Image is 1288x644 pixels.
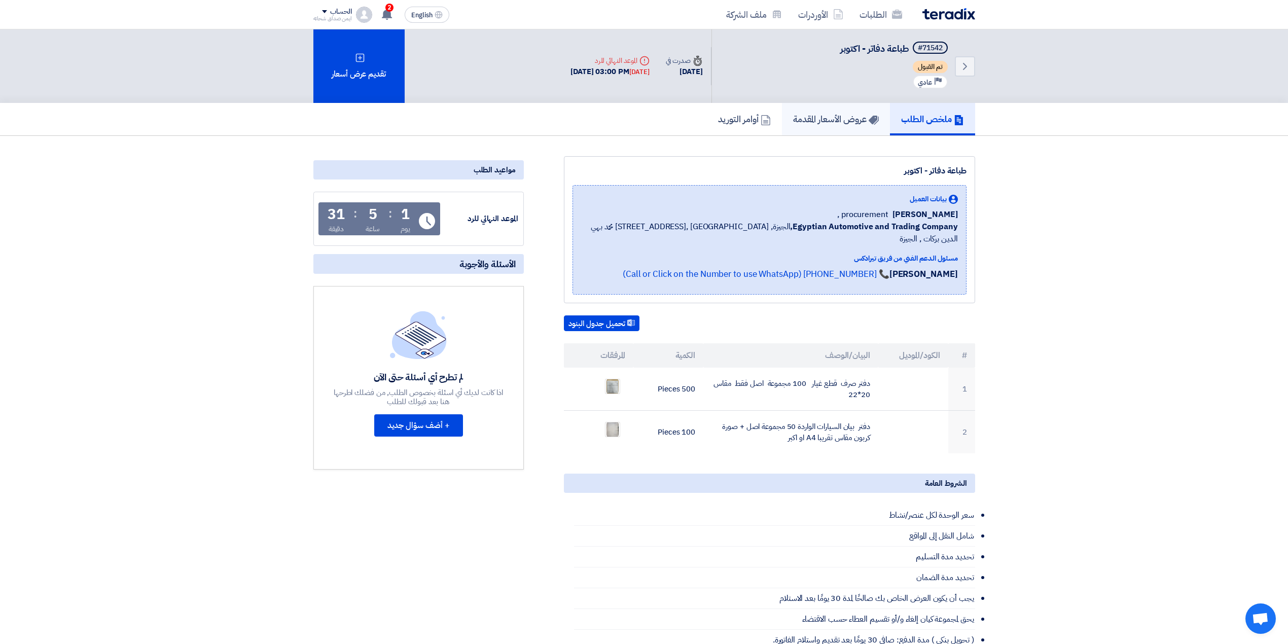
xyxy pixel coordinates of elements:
a: ملخص الطلب [890,103,975,135]
div: الحساب [330,8,352,16]
h5: ملخص الطلب [901,113,964,125]
td: 500 Pieces [633,368,703,411]
div: مواعيد الطلب [313,160,524,180]
div: الموعد النهائي للرد [442,213,518,225]
div: صدرت في [666,55,702,66]
td: 100 Pieces [633,411,703,454]
a: أوامر التوريد [707,103,782,135]
span: الجيزة, [GEOGRAPHIC_DATA] ,[STREET_ADDRESS] محمد بهي الدين بركات , الجيزة [581,221,958,245]
th: المرفقات [564,343,634,368]
div: الموعد النهائي للرد [570,55,650,66]
span: بيانات العميل [910,194,947,204]
img: WhatsApp_Image__at__AM_1758635580699.jpeg [605,420,620,439]
div: 31 [328,207,345,222]
div: مسئول الدعم الفني من فريق تيرادكس [581,253,958,264]
div: تقديم عرض أسعار [313,29,405,103]
div: ساعة [366,224,380,234]
b: Egyptian Automotive and Trading Company, [790,221,957,233]
li: تحديد مدة الضمان [574,567,975,588]
button: + أضف سؤال جديد [374,414,463,437]
div: طباعة دفاتر - اكتوبر [573,165,967,177]
img: empty_state_list.svg [390,311,447,359]
div: : [388,204,392,223]
div: 5 [369,207,377,222]
img: profile_test.png [356,7,372,23]
button: تحميل جدول البنود [564,315,639,332]
img: ___1758635346681.jpg [605,377,620,396]
div: لم تطرح أي أسئلة حتى الآن [332,371,505,383]
a: 📞 [PHONE_NUMBER] (Call or Click on the Number to use WhatsApp) [623,268,889,280]
li: يجب أن يكون العرض الخاص بك صالحًا لمدة 30 يومًا بعد الاستلام [574,588,975,609]
span: الأسئلة والأجوبة [459,258,516,270]
li: يحق لمجموعة كيان إلغاء و/أو تقسيم العطاء حسب الاقتضاء [574,609,975,630]
span: English [411,12,433,19]
div: [DATE] [666,66,702,78]
div: Open chat [1245,603,1276,634]
a: الأوردرات [790,3,851,26]
div: [DATE] 03:00 PM [570,66,650,78]
th: البيان/الوصف [703,343,878,368]
h5: عروض الأسعار المقدمة [793,113,879,125]
div: اذا كانت لديك أي اسئلة بخصوص الطلب, من فضلك اطرحها هنا بعد قبولك للطلب [332,388,505,406]
li: تحديد مدة التسليم [574,547,975,567]
h5: طباعة دفاتر - اكتوبر [840,42,950,56]
td: دفتر بيان السيارات الواردة 50 مجموعة اصل + صورة كربون مقاس تقريبا A4 او اكبر [703,411,878,454]
div: دقيقة [329,224,344,234]
span: الشروط العامة [925,478,967,489]
a: الطلبات [851,3,910,26]
div: ايمن صداق شحاته [313,16,352,21]
span: عادي [918,78,932,87]
button: English [405,7,449,23]
th: الكمية [633,343,703,368]
td: 2 [948,411,975,454]
span: [PERSON_NAME] [892,208,958,221]
img: Teradix logo [922,8,975,20]
span: procurement , [837,208,888,221]
a: عروض الأسعار المقدمة [782,103,890,135]
th: الكود/الموديل [878,343,948,368]
a: ملف الشركة [718,3,790,26]
div: #71542 [918,45,943,52]
div: : [353,204,357,223]
div: يوم [401,224,410,234]
td: دفتر صرف قطع غيار 100 مجموعة اصل فقط مقاس 20*22 [703,368,878,411]
span: 2 [385,4,393,12]
th: # [948,343,975,368]
li: سعر الوحدة لكل عنصر/نشاط [574,505,975,526]
td: 1 [948,368,975,411]
strong: [PERSON_NAME] [889,268,958,280]
span: تم القبول [913,61,948,73]
h5: أوامر التوريد [718,113,771,125]
span: طباعة دفاتر - اكتوبر [840,42,909,55]
div: 1 [401,207,410,222]
div: [DATE] [629,67,650,77]
li: شامل النقل إلى المواقع [574,526,975,547]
